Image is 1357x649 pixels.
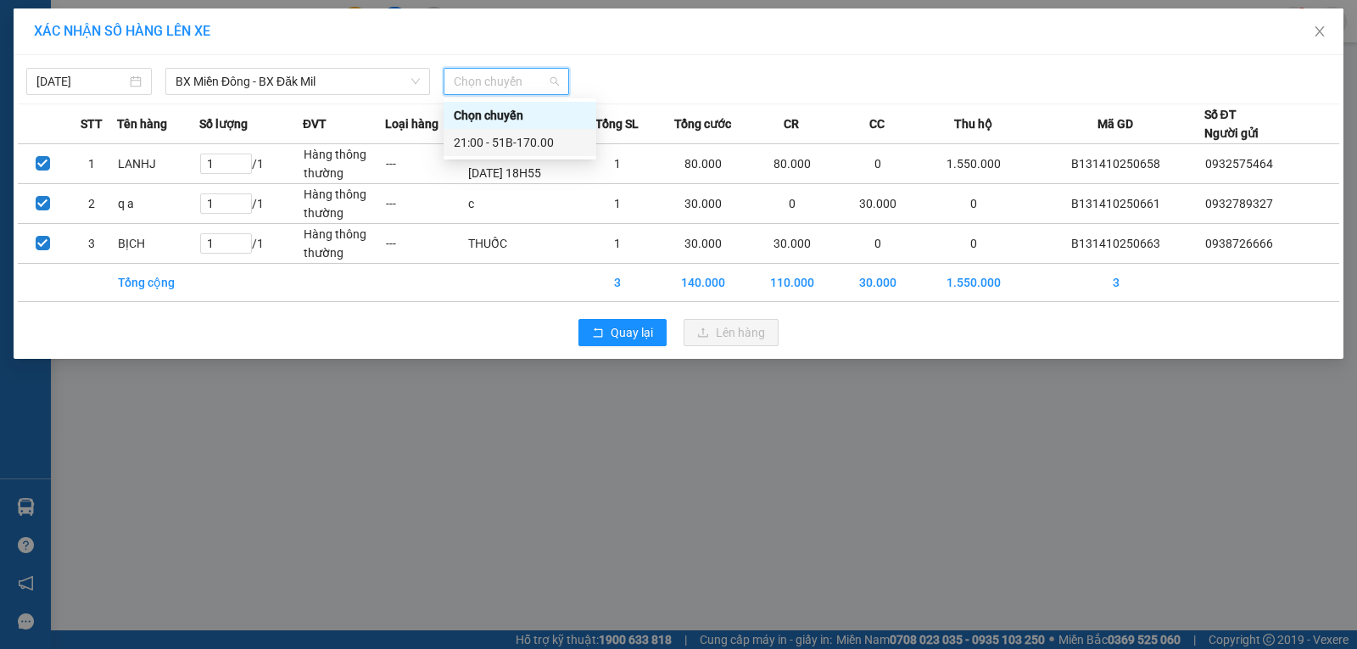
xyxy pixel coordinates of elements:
div: 21:00 - 51B-170.00 [454,133,586,152]
td: --- [385,144,467,184]
td: 0 [919,224,1028,264]
td: 30.000 [659,224,748,264]
td: 1 [576,184,658,224]
td: 0 [836,224,919,264]
span: rollback [592,327,604,340]
td: 0 [836,144,919,184]
td: / 1 [199,184,303,224]
td: B131410250663 [1028,224,1204,264]
td: 0 [919,184,1028,224]
td: B131410250661 [1028,184,1204,224]
img: logo [17,38,39,81]
td: 3 [1028,264,1204,302]
td: Tổng cộng [117,264,199,302]
span: Quay lại [611,323,653,342]
td: Hàng thông thường [303,184,385,224]
span: CR [784,115,799,133]
input: 13/10/2025 [36,72,126,91]
span: CC [869,115,885,133]
button: Close [1296,8,1343,56]
td: 2 [67,184,116,224]
td: T/CK6839 80K [DATE] 18H55 [467,144,576,184]
span: XÁC NHẬN SỐ HÀNG LÊN XE [34,23,210,39]
td: BỊCH [117,224,199,264]
td: 110.000 [748,264,837,302]
td: 80.000 [659,144,748,184]
button: uploadLên hàng [684,319,779,346]
div: Số ĐT Người gửi [1204,105,1259,143]
td: --- [385,224,467,264]
span: Thu hộ [954,115,992,133]
span: B131410250661 [151,64,239,76]
td: 30.000 [836,264,919,302]
td: 1.550.000 [919,264,1028,302]
span: Tổng SL [595,115,639,133]
td: 1.550.000 [919,144,1028,184]
span: Chọn chuyến [454,69,559,94]
span: 19:16:41 [DATE] [161,76,239,89]
span: 0932575464 [1205,157,1273,171]
td: B131410250658 [1028,144,1204,184]
div: Chọn chuyến [444,102,596,129]
span: Nơi gửi: [17,118,35,143]
span: ĐVT [303,115,327,133]
td: q a [117,184,199,224]
td: 80.000 [748,144,837,184]
td: 1 [67,144,116,184]
span: down [410,76,421,87]
td: --- [385,184,467,224]
span: close [1313,25,1326,38]
strong: BIÊN NHẬN GỬI HÀNG HOÁ [59,102,197,115]
td: 3 [576,264,658,302]
span: Tổng cước [674,115,731,133]
td: 140.000 [659,264,748,302]
span: Nơi nhận: [130,118,157,143]
span: 0938726666 [1205,237,1273,250]
button: rollbackQuay lại [578,319,667,346]
span: BX Miền Đông - BX Đăk Mil [176,69,420,94]
td: / 1 [199,144,303,184]
td: 0 [748,184,837,224]
td: Hàng thông thường [303,144,385,184]
td: Hàng thông thường [303,224,385,264]
span: Mã GD [1097,115,1133,133]
strong: CÔNG TY TNHH [GEOGRAPHIC_DATA] 214 QL13 - P.26 - Q.BÌNH THẠNH - TP HCM 1900888606 [44,27,137,91]
span: Số lượng [199,115,248,133]
span: 0932789327 [1205,197,1273,210]
td: c [467,184,576,224]
span: STT [81,115,103,133]
td: 1 [576,224,658,264]
td: 30.000 [748,224,837,264]
td: 1 [576,144,658,184]
td: 3 [67,224,116,264]
td: LANHJ [117,144,199,184]
span: Tên hàng [117,115,167,133]
span: Loại hàng [385,115,438,133]
span: PV Đắk Mil [170,119,212,128]
td: THUỐC [467,224,576,264]
div: Chọn chuyến [454,106,586,125]
td: 30.000 [836,184,919,224]
td: 30.000 [659,184,748,224]
td: / 1 [199,224,303,264]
